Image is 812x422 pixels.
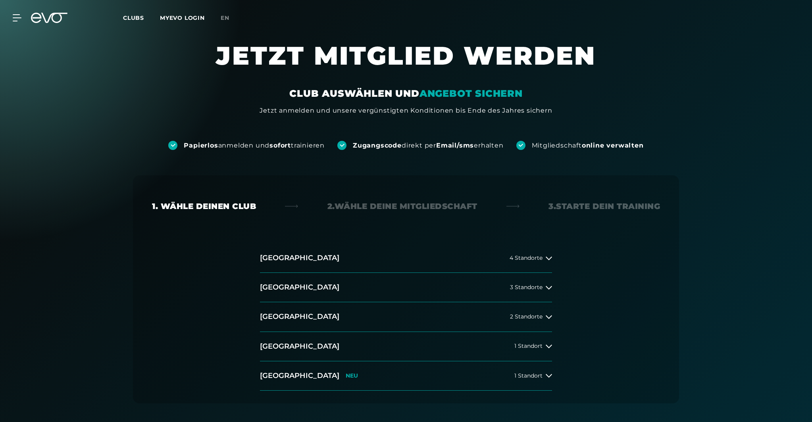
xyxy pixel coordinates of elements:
[436,142,474,149] strong: Email/sms
[260,341,339,351] h2: [GEOGRAPHIC_DATA]
[353,141,503,150] div: direkt per erhalten
[510,255,543,261] span: 4 Standorte
[510,284,543,290] span: 3 Standorte
[260,332,552,361] button: [GEOGRAPHIC_DATA]1 Standort
[260,253,339,263] h2: [GEOGRAPHIC_DATA]
[327,201,477,212] div: 2. Wähle deine Mitgliedschaft
[419,88,523,99] em: ANGEBOT SICHERN
[260,302,552,332] button: [GEOGRAPHIC_DATA]2 Standorte
[260,273,552,302] button: [GEOGRAPHIC_DATA]3 Standorte
[160,14,205,21] a: MYEVO LOGIN
[260,244,552,273] button: [GEOGRAPHIC_DATA]4 Standorte
[184,142,218,149] strong: Papierlos
[582,142,644,149] strong: online verwalten
[260,106,552,115] div: Jetzt anmelden und unsere vergünstigten Konditionen bis Ende des Jahres sichern
[353,142,402,149] strong: Zugangscode
[548,201,660,212] div: 3. Starte dein Training
[514,373,543,379] span: 1 Standort
[221,14,229,21] span: en
[221,13,239,23] a: en
[289,87,522,100] div: CLUB AUSWÄHLEN UND
[123,14,160,21] a: Clubs
[152,201,256,212] div: 1. Wähle deinen Club
[260,282,339,292] h2: [GEOGRAPHIC_DATA]
[184,141,325,150] div: anmelden und trainieren
[123,14,144,21] span: Clubs
[260,312,339,322] h2: [GEOGRAPHIC_DATA]
[532,141,644,150] div: Mitgliedschaft
[269,142,291,149] strong: sofort
[346,372,358,379] p: NEU
[514,343,543,349] span: 1 Standort
[168,40,644,87] h1: JETZT MITGLIED WERDEN
[510,314,543,320] span: 2 Standorte
[260,361,552,391] button: [GEOGRAPHIC_DATA]NEU1 Standort
[260,371,339,381] h2: [GEOGRAPHIC_DATA]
